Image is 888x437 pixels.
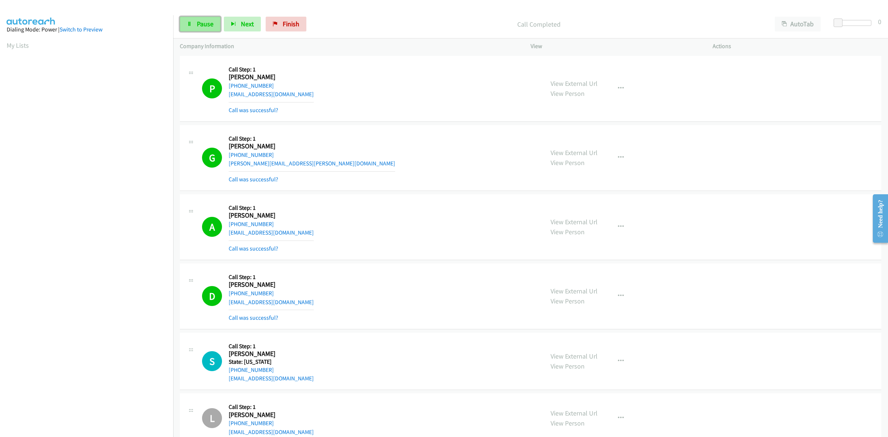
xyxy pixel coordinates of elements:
[180,42,517,51] p: Company Information
[531,42,699,51] p: View
[229,151,274,158] a: [PHONE_NUMBER]
[202,217,222,237] h1: A
[713,42,881,51] p: Actions
[775,17,821,31] button: AutoTab
[241,20,254,28] span: Next
[229,280,301,289] h2: [PERSON_NAME]
[229,229,314,236] a: [EMAIL_ADDRESS][DOMAIN_NAME]
[878,17,881,27] div: 0
[837,20,871,26] div: Delay between calls (in seconds)
[229,290,274,297] a: [PHONE_NUMBER]
[551,158,585,167] a: View Person
[551,419,585,427] a: View Person
[202,408,222,428] h1: L
[197,20,213,28] span: Pause
[551,228,585,236] a: View Person
[229,403,314,411] h5: Call Step: 1
[229,142,301,151] h2: [PERSON_NAME]
[229,299,314,306] a: [EMAIL_ADDRESS][DOMAIN_NAME]
[229,366,274,373] a: [PHONE_NUMBER]
[229,245,278,252] a: Call was successful?
[229,82,274,89] a: [PHONE_NUMBER]
[229,375,314,382] a: [EMAIL_ADDRESS][DOMAIN_NAME]
[229,211,301,220] h2: [PERSON_NAME]
[202,351,222,371] h1: S
[229,204,314,212] h5: Call Step: 1
[229,176,278,183] a: Call was successful?
[202,286,222,306] h1: D
[7,41,29,50] a: My Lists
[229,66,314,73] h5: Call Step: 1
[316,19,761,29] p: Call Completed
[551,79,598,88] a: View External Url
[867,189,888,248] iframe: Resource Center
[229,160,395,167] a: [PERSON_NAME][EMAIL_ADDRESS][PERSON_NAME][DOMAIN_NAME]
[229,350,301,358] h2: [PERSON_NAME]
[202,78,222,98] h1: P
[229,358,314,366] h5: State: [US_STATE]
[229,91,314,98] a: [EMAIL_ADDRESS][DOMAIN_NAME]
[229,221,274,228] a: [PHONE_NUMBER]
[224,17,261,31] button: Next
[266,17,306,31] a: Finish
[229,73,301,81] h2: [PERSON_NAME]
[229,107,278,114] a: Call was successful?
[551,297,585,305] a: View Person
[229,314,278,321] a: Call was successful?
[551,148,598,157] a: View External Url
[202,408,222,428] div: The call has been skipped
[7,57,173,409] iframe: Dialpad
[229,428,314,436] a: [EMAIL_ADDRESS][DOMAIN_NAME]
[229,411,314,419] h2: [PERSON_NAME]
[551,362,585,370] a: View Person
[7,25,166,34] div: Dialing Mode: Power |
[283,20,299,28] span: Finish
[180,17,221,31] a: Pause
[551,287,598,295] a: View External Url
[229,420,274,427] a: [PHONE_NUMBER]
[229,135,395,142] h5: Call Step: 1
[551,409,598,417] a: View External Url
[202,148,222,168] h1: G
[551,89,585,98] a: View Person
[229,343,314,350] h5: Call Step: 1
[229,273,314,281] h5: Call Step: 1
[551,218,598,226] a: View External Url
[551,352,598,360] a: View External Url
[60,26,102,33] a: Switch to Preview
